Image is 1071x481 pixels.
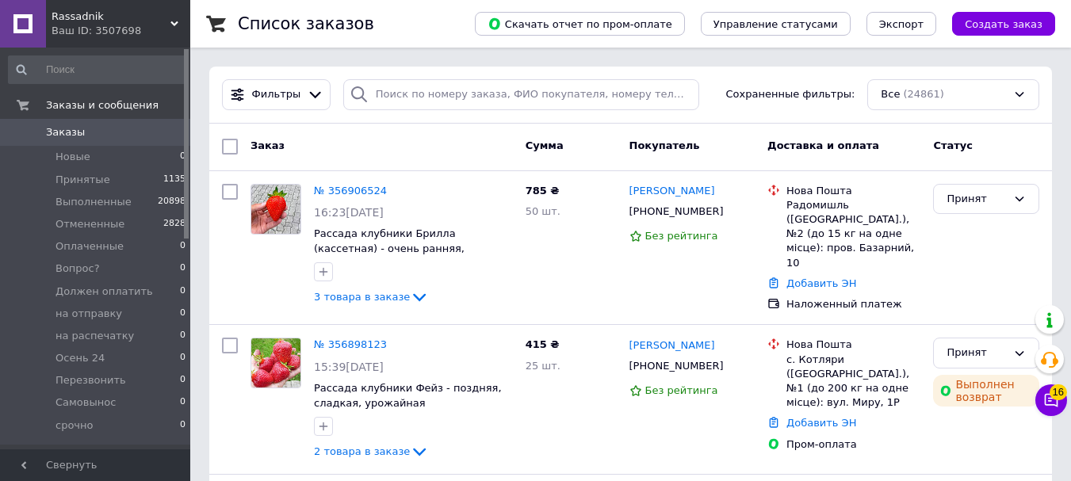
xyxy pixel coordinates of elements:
span: 1135 [163,173,186,187]
span: 0 [180,351,186,365]
div: Наложенный платеж [786,297,920,311]
button: Создать заказ [952,12,1055,36]
a: 3 товара в заказе [314,291,429,303]
span: 0 [180,284,186,299]
a: 2 товара в заказе [314,445,429,457]
a: [PERSON_NAME] [629,338,715,353]
span: 3 товара в заказе [314,291,410,303]
span: Без рейтинга [645,230,718,242]
a: Создать заказ [936,17,1055,29]
span: Статус [933,139,973,151]
span: Управление статусами [713,18,838,30]
span: 2 товара в заказе [314,445,410,457]
a: Фото товару [251,338,301,388]
input: Поиск по номеру заказа, ФИО покупателя, номеру телефона, Email, номеру накладной [343,79,699,110]
span: Перезвонить [55,373,126,387]
a: Фото товару [251,184,301,235]
button: Чат с покупателем16 [1035,384,1067,416]
span: Должен оплатить [55,284,153,299]
span: 50 шт. [526,205,560,217]
span: Без рейтинга [645,384,718,396]
span: Заказы [46,125,85,139]
span: на распечатку [55,329,134,343]
a: Рассада клубники Фейз - поздняя, сладкая, урожайная [314,382,502,409]
div: Выполнен возврат [933,375,1039,407]
button: Экспорт [866,12,936,36]
img: Фото товару [251,338,300,387]
span: 415 ₴ [526,338,560,350]
span: [PHONE_NUMBER] [629,205,724,217]
span: Самовынос [55,395,116,410]
span: 0 [180,373,186,387]
span: 0 [180,261,186,276]
span: 15:39[DATE] [314,361,384,373]
span: Принятые [55,173,110,187]
button: Скачать отчет по пром-оплате [475,12,685,36]
span: 25 шт. [526,360,560,372]
span: (24861) [903,88,944,100]
a: Добавить ЭН [786,277,856,289]
span: Заказы и сообщения [46,98,159,113]
div: Нова Пошта [786,184,920,198]
a: № 356898123 [314,338,387,350]
span: 20898 [158,195,186,209]
span: 16 [1050,380,1067,395]
span: Rassadnik [52,10,170,24]
input: Поиск [8,55,187,84]
span: Создать заказ [965,18,1042,30]
div: с. Котляри ([GEOGRAPHIC_DATA].), №1 (до 200 кг на одне місце): вул. Миру, 1Р [786,353,920,410]
a: № 356906524 [314,185,387,197]
div: Пром-оплата [786,437,920,452]
span: Сохраненные фильтры: [726,87,855,102]
span: Фильтры [252,87,301,102]
span: Отмененные [55,217,124,231]
span: Осень 24 [55,351,105,365]
span: Вопрос? [55,261,100,276]
span: 0 [180,418,186,433]
div: Принят [947,345,1007,361]
span: Заказ [251,139,285,151]
span: Все [881,87,900,102]
span: на отправку [55,307,122,321]
span: срочно [55,418,94,433]
span: Сумма [526,139,564,151]
span: 0 [180,395,186,410]
span: Выполненные [55,195,132,209]
span: 785 ₴ [526,185,560,197]
div: Нова Пошта [786,338,920,352]
span: 0 [180,150,186,164]
span: 0 [180,329,186,343]
span: Скачать отчет по пром-оплате [488,17,672,31]
div: Принят [947,191,1007,208]
span: Покупатель [629,139,700,151]
span: 2828 [163,217,186,231]
div: Радомишль ([GEOGRAPHIC_DATA].), №2 (до 15 кг на одне місце): пров. Базарний, 10 [786,198,920,270]
a: Рассада клубники Брилла (кассетная) - очень ранняя, крупноплодная, урожайная,неприхотливая. [314,227,465,284]
span: 16:23[DATE] [314,206,384,219]
span: [PHONE_NUMBER] [629,360,724,372]
span: Доставка и оплата [767,139,879,151]
span: 0 [180,307,186,321]
h1: Список заказов [238,14,374,33]
div: Ваш ID: 3507698 [52,24,190,38]
span: Оплаченные [55,239,124,254]
a: Добавить ЭН [786,417,856,429]
span: Экспорт [879,18,924,30]
img: Фото товару [251,185,300,234]
span: 0 [180,239,186,254]
button: Управление статусами [701,12,851,36]
span: Новые [55,150,90,164]
a: [PERSON_NAME] [629,184,715,199]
